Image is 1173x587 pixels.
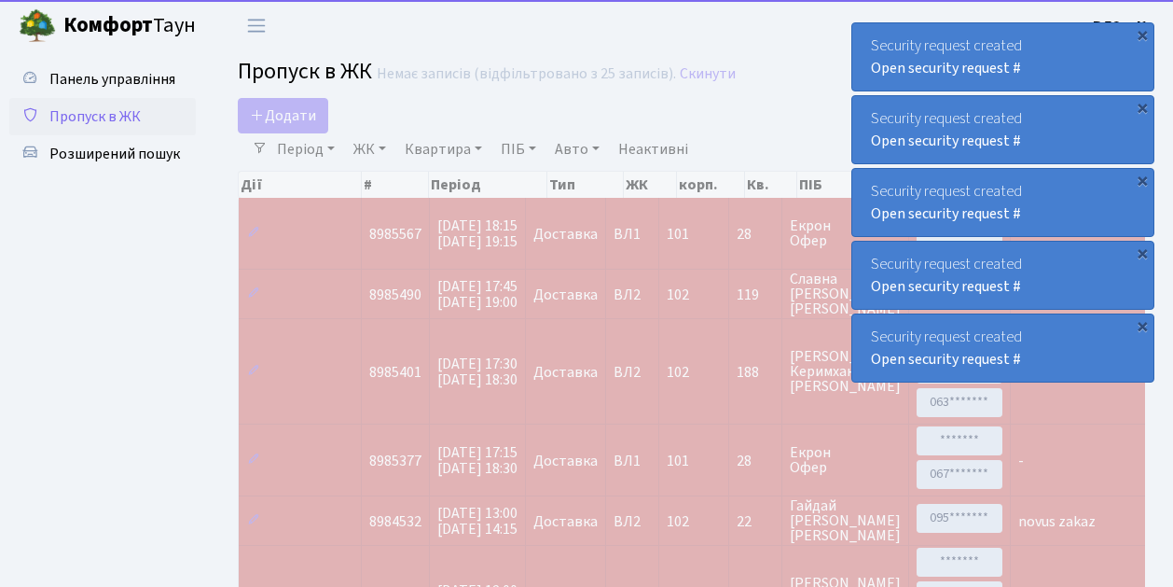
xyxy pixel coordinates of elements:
[533,287,598,302] span: Доставка
[1133,171,1152,189] div: ×
[437,216,517,252] span: [DATE] 18:15 [DATE] 19:15
[533,454,598,468] span: Доставка
[437,276,517,313] span: [DATE] 17:45 [DATE] 19:00
[533,514,598,529] span: Доставка
[1018,451,1024,471] span: -
[680,65,736,83] a: Скинути
[63,10,153,40] b: Комфорт
[19,7,56,45] img: logo.png
[9,135,196,173] a: Розширений пошук
[667,362,689,383] span: 102
[1133,98,1152,117] div: ×
[790,445,901,475] span: Екрон Офер
[737,514,774,529] span: 22
[790,272,901,316] span: Славна [PERSON_NAME] [PERSON_NAME]
[1133,25,1152,44] div: ×
[49,144,180,164] span: Розширений пошук
[369,362,421,383] span: 8985401
[614,227,651,242] span: ВЛ1
[437,354,517,390] span: [DATE] 17:30 [DATE] 18:30
[614,365,651,380] span: ВЛ2
[9,61,196,98] a: Панель управління
[63,10,196,42] span: Таун
[667,511,689,532] span: 102
[667,224,689,245] span: 101
[614,454,651,468] span: ВЛ1
[624,172,677,198] th: ЖК
[437,503,517,539] span: [DATE] 13:00 [DATE] 14:15
[871,131,1021,151] a: Open security request #
[362,172,429,198] th: #
[239,172,362,198] th: Дії
[797,172,925,198] th: ПІБ
[269,133,342,165] a: Період
[667,285,689,305] span: 102
[852,169,1153,236] div: Security request created
[737,365,774,380] span: 188
[238,98,328,133] a: Додати
[871,349,1021,370] a: Open security request #
[852,314,1153,382] div: Security request created
[871,58,1021,78] a: Open security request #
[737,227,774,242] span: 28
[614,287,651,302] span: ВЛ2
[737,454,774,468] span: 28
[547,133,607,165] a: Авто
[790,218,901,248] span: Екрон Офер
[1018,511,1096,532] span: novus zakaz
[533,365,598,380] span: Доставка
[852,96,1153,163] div: Security request created
[369,285,421,305] span: 8985490
[369,451,421,471] span: 8985377
[493,133,544,165] a: ПІБ
[790,349,901,394] span: [PERSON_NAME] Керимхан [PERSON_NAME]
[377,65,676,83] div: Немає записів (відфільтровано з 25 записів).
[667,451,689,471] span: 101
[238,55,372,88] span: Пропуск в ЖК
[1093,16,1151,36] b: ВЛ2 -. К.
[871,276,1021,297] a: Open security request #
[611,133,696,165] a: Неактивні
[677,172,745,198] th: корп.
[547,172,624,198] th: Тип
[250,105,316,126] span: Додати
[1133,316,1152,335] div: ×
[790,498,901,543] span: Гайдай [PERSON_NAME] [PERSON_NAME]
[871,203,1021,224] a: Open security request #
[614,514,651,529] span: ВЛ2
[9,98,196,135] a: Пропуск в ЖК
[233,10,280,41] button: Переключити навігацію
[369,224,421,245] span: 8985567
[745,172,797,198] th: Кв.
[429,172,547,198] th: Період
[437,442,517,479] span: [DATE] 17:15 [DATE] 18:30
[533,227,598,242] span: Доставка
[49,106,141,127] span: Пропуск в ЖК
[369,511,421,532] span: 8984532
[1093,15,1151,37] a: ВЛ2 -. К.
[49,69,175,90] span: Панель управління
[397,133,490,165] a: Квартира
[737,287,774,302] span: 119
[1133,244,1152,262] div: ×
[852,242,1153,309] div: Security request created
[852,23,1153,91] div: Security request created
[346,133,393,165] a: ЖК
